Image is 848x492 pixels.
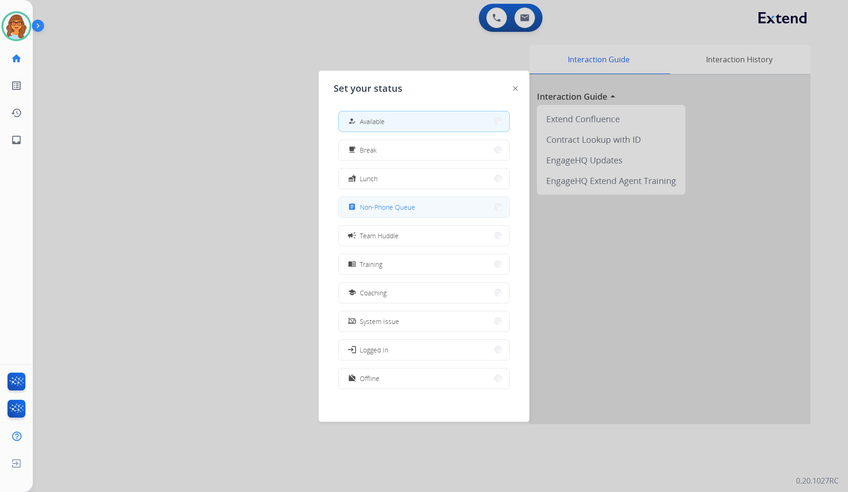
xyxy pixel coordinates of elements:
mat-icon: school [348,289,356,297]
span: System Issue [360,316,399,326]
span: Non-Phone Queue [360,202,415,212]
span: Break [360,145,377,155]
button: Coaching [339,283,509,303]
mat-icon: login [347,345,357,354]
span: Offline [360,374,379,383]
span: Set your status [334,82,402,95]
span: Lunch [360,174,378,184]
img: close-button [513,86,518,91]
mat-icon: campaign [347,231,357,240]
button: Logged In [339,340,509,360]
span: Available [360,117,385,126]
button: Available [339,111,509,132]
mat-icon: fastfood [348,175,356,183]
p: 0.20.1027RC [796,475,839,486]
img: avatar [3,13,30,39]
mat-icon: home [11,53,22,64]
mat-icon: how_to_reg [348,117,356,125]
span: Coaching [360,288,387,298]
span: Training [360,259,382,269]
button: Lunch [339,169,509,189]
mat-icon: assignment [348,203,356,211]
button: System Issue [339,311,509,331]
mat-icon: phonelink_off [348,317,356,325]
button: Training [339,254,509,274]
mat-icon: inbox [11,134,22,146]
button: Offline [339,368,509,389]
button: Non-Phone Queue [339,197,509,217]
mat-icon: free_breakfast [348,146,356,154]
span: Logged In [360,345,388,355]
mat-icon: menu_book [348,260,356,268]
mat-icon: history [11,107,22,118]
button: Break [339,140,509,160]
mat-icon: list_alt [11,80,22,91]
span: Team Huddle [360,231,399,241]
button: Team Huddle [339,226,509,246]
mat-icon: work_off [348,375,356,382]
